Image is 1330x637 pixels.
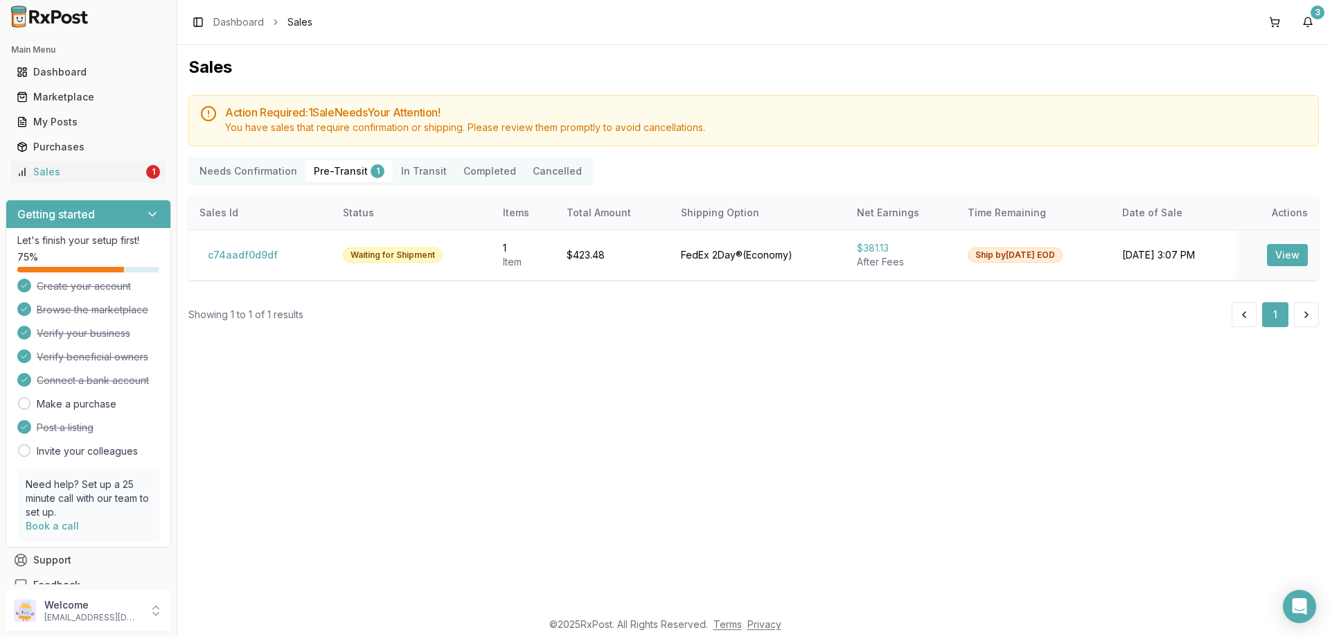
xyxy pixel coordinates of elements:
[332,196,493,229] th: Status
[556,196,670,229] th: Total Amount
[371,164,384,178] div: 1
[225,107,1307,118] h5: Action Required: 1 Sale Need s Your Attention!
[6,6,94,28] img: RxPost Logo
[846,196,957,229] th: Net Earnings
[455,160,524,182] button: Completed
[1236,196,1319,229] th: Actions
[6,86,171,108] button: Marketplace
[213,15,264,29] a: Dashboard
[1311,6,1324,19] div: 3
[17,65,160,79] div: Dashboard
[6,573,171,597] button: Feedback
[11,44,166,55] h2: Main Menu
[225,121,1307,134] div: You have sales that require confirmation or shipping. Please review them promptly to avoid cancel...
[188,196,332,229] th: Sales Id
[287,15,312,29] span: Sales
[191,160,305,182] button: Needs Confirmation
[17,206,95,222] h3: Getting started
[199,244,286,266] button: c74aadf0d9df
[11,159,166,184] a: Sales1
[17,165,143,179] div: Sales
[6,111,171,133] button: My Posts
[681,248,835,262] div: FedEx 2Day® ( Economy )
[26,478,151,519] p: Need help? Set up a 25 minute call with our team to set up.
[1267,244,1308,266] button: View
[492,196,556,229] th: Items
[393,160,455,182] button: In Transit
[17,140,160,154] div: Purchases
[11,110,166,134] a: My Posts
[6,61,171,83] button: Dashboard
[37,397,116,411] a: Make a purchase
[857,255,946,269] div: After Fees
[37,279,131,293] span: Create your account
[1122,248,1225,262] div: [DATE] 3:07 PM
[6,548,171,573] button: Support
[37,350,148,364] span: Verify beneficial owners
[188,56,1319,78] h1: Sales
[37,303,148,317] span: Browse the marketplace
[957,196,1110,229] th: Time Remaining
[146,165,160,179] div: 1
[6,136,171,158] button: Purchases
[1262,302,1288,327] button: 1
[968,247,1063,263] div: Ship by [DATE] EOD
[713,618,742,630] a: Terms
[857,241,946,255] div: $381.13
[17,250,38,264] span: 75 %
[11,60,166,85] a: Dashboard
[37,326,130,340] span: Verify your business
[37,374,149,387] span: Connect a bank account
[37,421,94,435] span: Post a listing
[6,161,171,183] button: Sales1
[567,248,659,262] div: $423.48
[524,160,590,182] button: Cancelled
[747,618,781,630] a: Privacy
[1297,11,1319,33] button: 3
[11,85,166,110] a: Marketplace
[17,115,160,129] div: My Posts
[17,90,160,104] div: Marketplace
[503,241,544,255] div: 1
[44,612,141,623] p: [EMAIL_ADDRESS][DOMAIN_NAME]
[14,600,36,622] img: User avatar
[1283,590,1316,623] div: Open Intercom Messenger
[11,134,166,159] a: Purchases
[503,255,544,269] div: Item
[343,247,443,263] div: Waiting for Shipment
[26,520,79,532] a: Book a call
[17,234,159,247] p: Let's finish your setup first!
[37,444,138,458] a: Invite your colleagues
[1111,196,1236,229] th: Date of Sale
[44,598,141,612] p: Welcome
[213,15,312,29] nav: breadcrumb
[188,308,303,322] div: Showing 1 to 1 of 1 results
[305,160,393,182] button: Pre-Transit
[33,578,80,592] span: Feedback
[670,196,846,229] th: Shipping Option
